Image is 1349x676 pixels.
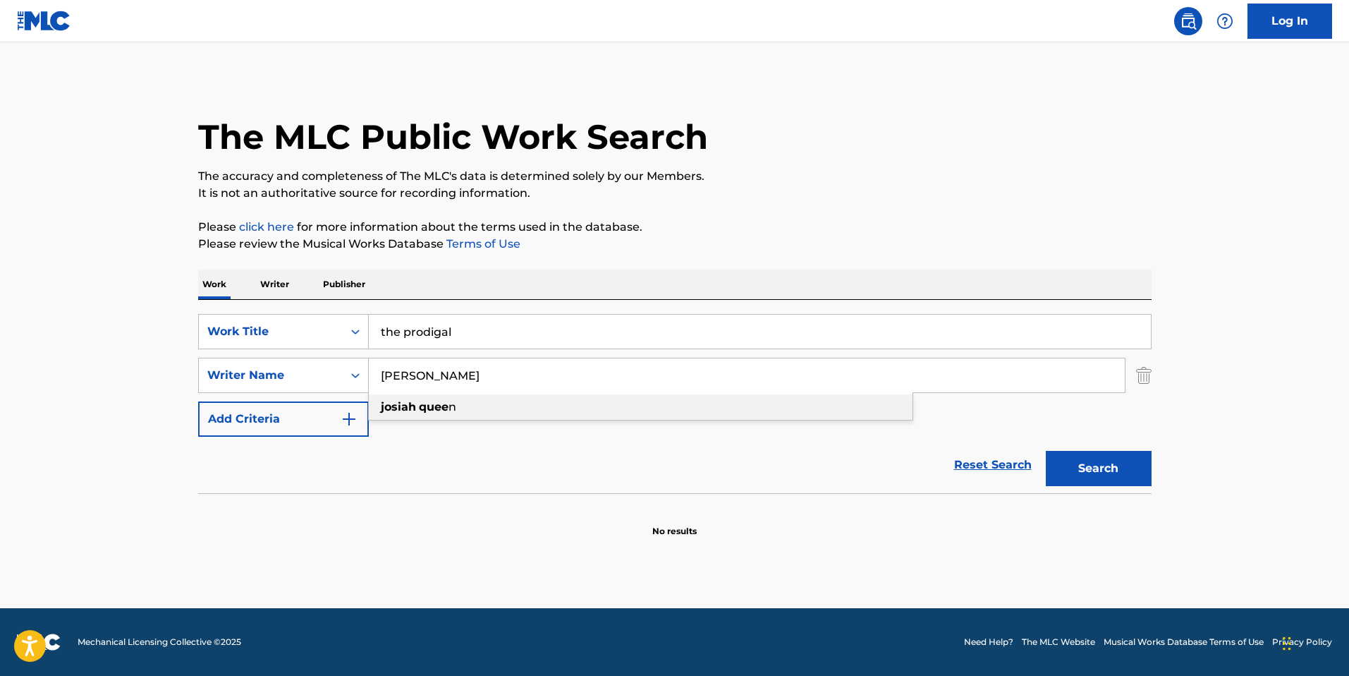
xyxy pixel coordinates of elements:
[448,400,456,414] span: n
[207,367,334,384] div: Writer Name
[17,11,71,31] img: MLC Logo
[1174,7,1202,35] a: Public Search
[78,636,241,648] span: Mechanical Licensing Collective © 2025
[198,116,708,158] h1: The MLC Public Work Search
[1136,358,1152,393] img: Delete Criterion
[198,236,1152,253] p: Please review the Musical Works Database
[1022,636,1095,648] a: The MLC Website
[381,400,416,414] strong: josiah
[1272,636,1332,648] a: Privacy Policy
[1104,636,1264,648] a: Musical Works Database Terms of Use
[198,219,1152,236] p: Please for more information about the terms used in the database.
[652,508,697,538] p: No results
[198,185,1152,202] p: It is not an authoritative source for recording information.
[1046,451,1152,486] button: Search
[1278,608,1349,676] iframe: Chat Widget
[17,634,61,651] img: logo
[198,314,1152,493] form: Search Form
[444,237,520,251] a: Terms of Use
[1180,13,1197,30] img: search
[1247,4,1332,39] a: Log In
[964,636,1013,648] a: Need Help?
[1283,622,1291,665] div: Drag
[319,270,370,299] p: Publisher
[1211,7,1239,35] div: Help
[239,220,294,234] a: click here
[198,402,369,437] button: Add Criteria
[419,400,448,414] strong: quee
[207,323,334,340] div: Work Title
[947,449,1039,481] a: Reset Search
[198,270,231,299] p: Work
[1216,13,1233,30] img: help
[198,168,1152,185] p: The accuracy and completeness of The MLC's data is determined solely by our Members.
[341,411,358,428] img: 9d2ae6d4665cec9f34b9.svg
[256,270,293,299] p: Writer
